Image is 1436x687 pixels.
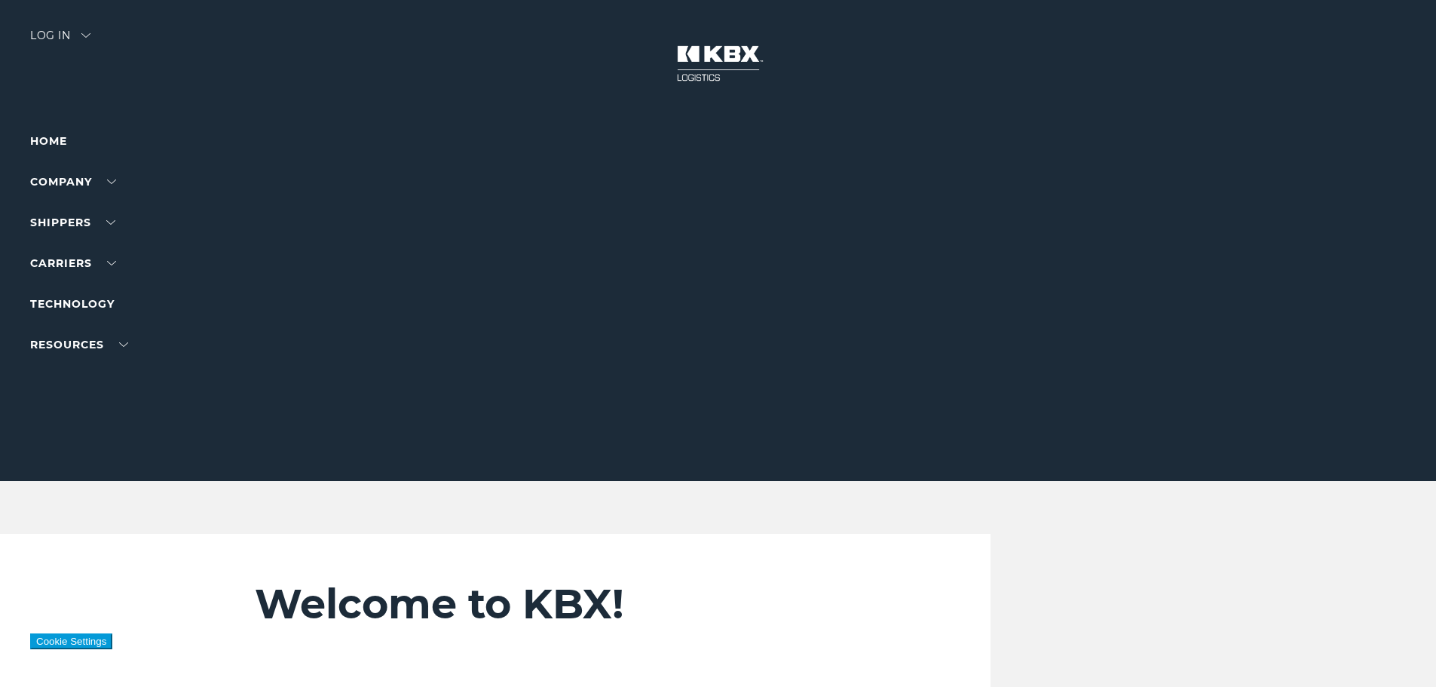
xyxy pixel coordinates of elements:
[30,175,116,189] a: Company
[30,297,115,311] a: Technology
[81,33,90,38] img: arrow
[30,216,115,229] a: SHIPPERS
[662,30,775,97] img: kbx logo
[30,134,67,148] a: Home
[30,256,116,270] a: Carriers
[30,30,90,52] div: Log in
[30,633,112,649] button: Cookie Settings
[255,579,901,629] h2: Welcome to KBX!
[30,338,128,351] a: RESOURCES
